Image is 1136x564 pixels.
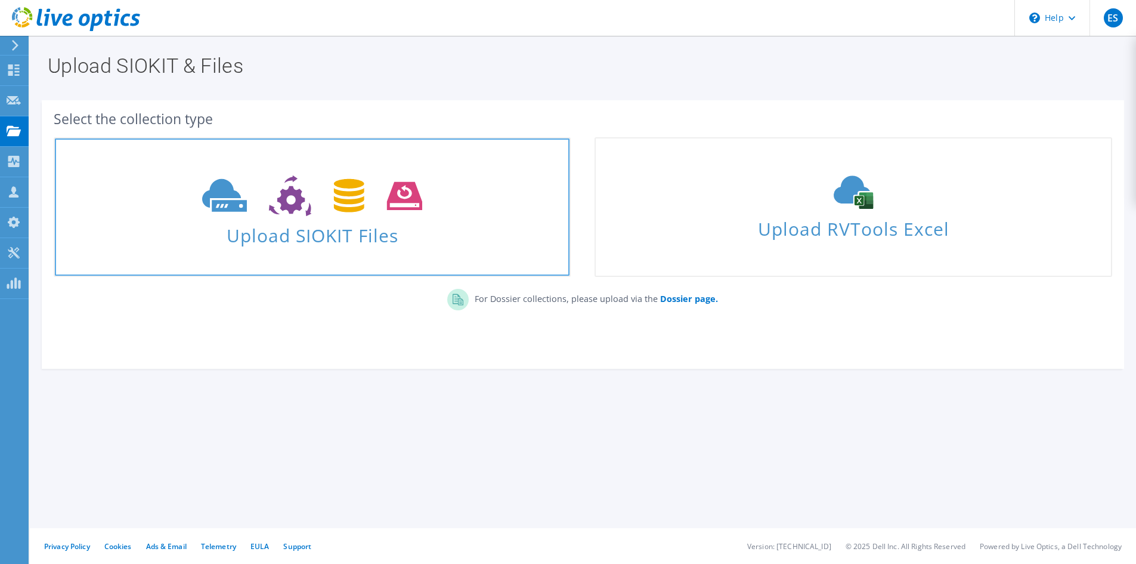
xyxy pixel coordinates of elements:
[54,112,1112,125] div: Select the collection type
[658,293,718,304] a: Dossier page.
[104,541,132,551] a: Cookies
[747,541,831,551] li: Version: [TECHNICAL_ID]
[1029,13,1040,23] svg: \n
[283,541,311,551] a: Support
[596,213,1110,239] span: Upload RVTools Excel
[201,541,236,551] a: Telemetry
[48,56,1112,76] h1: Upload SIOKIT & Files
[846,541,965,551] li: © 2025 Dell Inc. All Rights Reserved
[55,219,569,245] span: Upload SIOKIT Files
[469,289,718,306] p: For Dossier collections, please upload via the
[54,137,571,277] a: Upload SIOKIT Files
[44,541,90,551] a: Privacy Policy
[250,541,269,551] a: EULA
[146,541,187,551] a: Ads & Email
[1104,8,1123,27] span: ES
[595,137,1112,277] a: Upload RVTools Excel
[980,541,1122,551] li: Powered by Live Optics, a Dell Technology
[660,293,718,304] b: Dossier page.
